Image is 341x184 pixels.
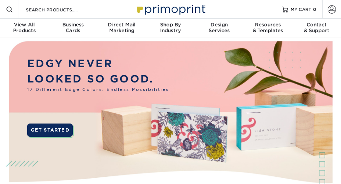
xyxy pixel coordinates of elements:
[195,19,244,38] a: DesignServices
[146,22,195,34] div: Industry
[313,7,316,12] span: 0
[292,19,341,38] a: Contact& Support
[27,124,73,137] a: GET STARTED
[49,22,98,34] div: Cards
[27,56,171,71] p: EDGY NEVER
[291,6,312,12] span: MY CART
[49,19,98,38] a: BusinessCards
[97,22,146,34] div: Marketing
[146,22,195,28] span: Shop By
[292,22,341,28] span: Contact
[25,5,97,14] input: SEARCH PRODUCTS.....
[27,71,171,87] p: LOOKED SO GOOD.
[97,19,146,38] a: Direct MailMarketing
[244,19,292,38] a: Resources& Templates
[292,22,341,34] div: & Support
[195,22,244,34] div: Services
[49,22,98,28] span: Business
[97,22,146,28] span: Direct Mail
[134,1,207,17] img: Primoprint
[27,87,171,93] span: 17 Different Edge Colors. Endless Possibilities.
[244,22,292,28] span: Resources
[146,19,195,38] a: Shop ByIndustry
[244,22,292,34] div: & Templates
[195,22,244,28] span: Design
